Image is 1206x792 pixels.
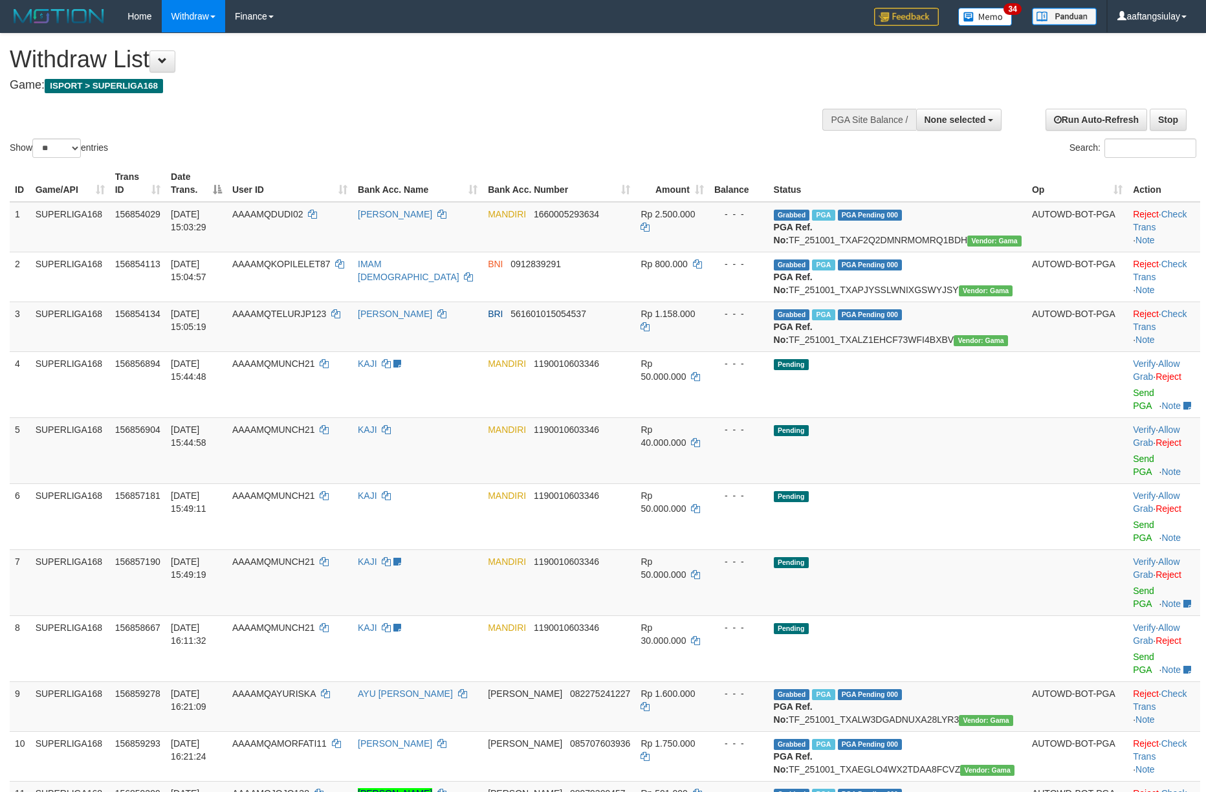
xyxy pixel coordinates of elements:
[1135,235,1155,245] a: Note
[769,681,1027,731] td: TF_251001_TXALW3DGADNUXA28LYR3
[1027,731,1128,781] td: AUTOWD-BOT-PGA
[769,252,1027,302] td: TF_251001_TXAPJYSSLWNIXGSWYJSY
[1133,490,1179,514] span: ·
[641,556,686,580] span: Rp 50.000.000
[1027,302,1128,351] td: AUTOWD-BOT-PGA
[1133,688,1159,699] a: Reject
[30,351,110,417] td: SUPERLIGA168
[488,209,526,219] span: MANDIRI
[774,425,809,436] span: Pending
[838,259,903,270] span: PGA Pending
[959,285,1013,296] span: Vendor URL: https://trx31.1velocity.biz
[774,701,813,725] b: PGA Ref. No:
[10,165,30,202] th: ID
[1133,556,1179,580] a: Allow Grab
[171,424,206,448] span: [DATE] 15:44:58
[232,424,315,435] span: AAAAMQMUNCH21
[709,165,769,202] th: Balance
[958,8,1013,26] img: Button%20Memo.svg
[1128,681,1200,731] td: · ·
[774,309,810,320] span: Grabbed
[488,622,526,633] span: MANDIRI
[916,109,1002,131] button: None selected
[714,258,763,270] div: - - -
[232,309,327,319] span: AAAAMQTELURJP123
[641,309,695,319] span: Rp 1.158.000
[1128,351,1200,417] td: · ·
[171,209,206,232] span: [DATE] 15:03:29
[10,615,30,681] td: 8
[714,621,763,634] div: - - -
[838,210,903,221] span: PGA Pending
[641,622,686,646] span: Rp 30.000.000
[115,688,160,699] span: 156859278
[30,165,110,202] th: Game/API: activate to sort column ascending
[812,739,835,750] span: Marked by aafheankoy
[1156,503,1181,514] a: Reject
[714,357,763,370] div: - - -
[534,358,599,369] span: Copy 1190010603346 to clipboard
[1162,467,1181,477] a: Note
[1133,490,1156,501] a: Verify
[838,689,903,700] span: PGA Pending
[714,307,763,320] div: - - -
[1133,358,1156,369] a: Verify
[115,309,160,319] span: 156854134
[1027,165,1128,202] th: Op: activate to sort column ascending
[774,739,810,750] span: Grabbed
[1133,259,1159,269] a: Reject
[1133,652,1154,675] a: Send PGA
[10,351,30,417] td: 4
[641,490,686,514] span: Rp 50.000.000
[1133,556,1156,567] a: Verify
[1162,401,1181,411] a: Note
[1133,309,1187,332] a: Check Trans
[1156,635,1181,646] a: Reject
[358,688,453,699] a: AYU [PERSON_NAME]
[232,688,316,699] span: AAAAMQAYURISKA
[232,738,327,749] span: AAAAMQAMORFATI11
[10,302,30,351] td: 3
[1128,615,1200,681] td: · ·
[488,688,562,699] span: [PERSON_NAME]
[1156,371,1181,382] a: Reject
[1133,454,1154,477] a: Send PGA
[488,556,526,567] span: MANDIRI
[769,202,1027,252] td: TF_251001_TXAF2Q2DMNRMOMRQ1BDH
[115,424,160,435] span: 156856904
[30,417,110,483] td: SUPERLIGA168
[822,109,915,131] div: PGA Site Balance /
[1162,533,1181,543] a: Note
[358,622,377,633] a: KAJI
[1133,556,1179,580] span: ·
[1133,622,1156,633] a: Verify
[641,688,695,699] span: Rp 1.600.000
[774,751,813,775] b: PGA Ref. No:
[1027,202,1128,252] td: AUTOWD-BOT-PGA
[1128,731,1200,781] td: · ·
[641,209,695,219] span: Rp 2.500.000
[812,210,835,221] span: Marked by aafsoycanthlai
[1156,569,1181,580] a: Reject
[1133,424,1179,448] a: Allow Grab
[641,358,686,382] span: Rp 50.000.000
[1133,520,1154,543] a: Send PGA
[510,309,586,319] span: Copy 561601015054537 to clipboard
[115,259,160,269] span: 156854113
[30,549,110,615] td: SUPERLIGA168
[959,715,1013,726] span: Vendor URL: https://trx31.1velocity.biz
[774,322,813,345] b: PGA Ref. No:
[171,309,206,332] span: [DATE] 15:05:19
[232,358,315,369] span: AAAAMQMUNCH21
[714,687,763,700] div: - - -
[232,259,331,269] span: AAAAMQKOPILELET87
[30,252,110,302] td: SUPERLIGA168
[714,489,763,502] div: - - -
[1133,358,1179,382] a: Allow Grab
[232,622,315,633] span: AAAAMQMUNCH21
[488,424,526,435] span: MANDIRI
[534,424,599,435] span: Copy 1190010603346 to clipboard
[960,765,1014,776] span: Vendor URL: https://trx31.1velocity.biz
[1128,302,1200,351] td: · ·
[1128,549,1200,615] td: · ·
